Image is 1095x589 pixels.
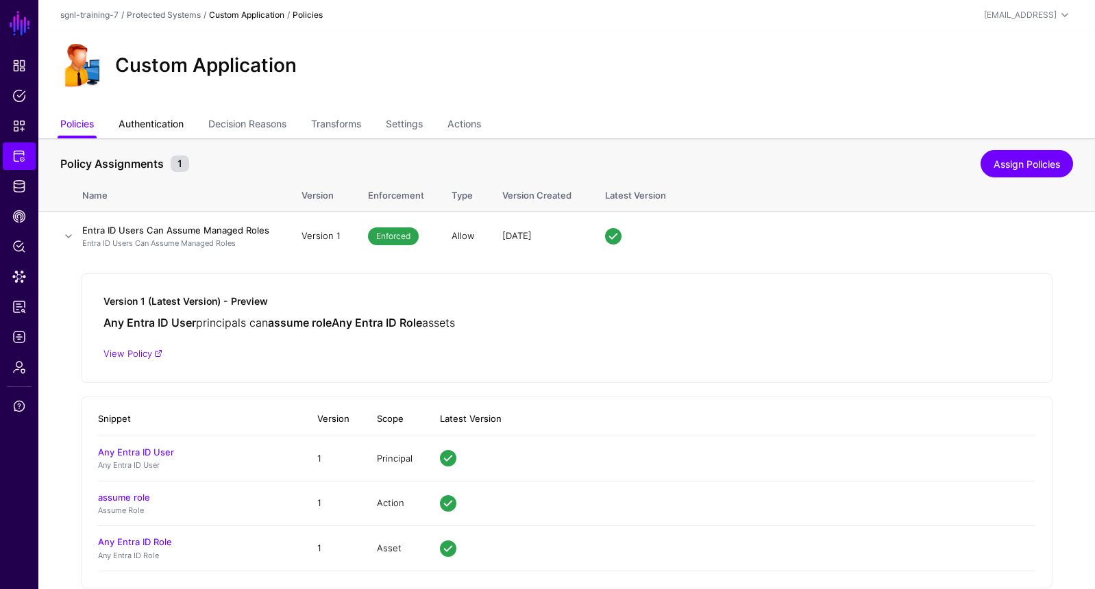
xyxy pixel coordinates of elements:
span: Support [12,399,26,413]
span: Policy Assignments [57,155,167,172]
span: Policy Lens [12,240,26,253]
a: Actions [447,112,481,138]
a: Logs [3,323,36,351]
span: Enforced [368,227,419,245]
span: assets [422,316,455,329]
a: Settings [386,112,423,138]
a: sgnl-training-7 [60,10,119,20]
div: / [284,9,293,21]
div: [EMAIL_ADDRESS] [984,9,1057,21]
th: Version Created [489,175,591,211]
span: Admin [12,360,26,374]
span: Logs [12,330,26,344]
th: Version [288,175,354,211]
a: assume role [98,492,150,503]
a: Data Lens [3,263,36,290]
a: Authentication [119,112,184,138]
strong: Any Entra ID User [103,316,196,329]
a: Transforms [311,112,361,138]
td: 1 [304,436,363,481]
td: Allow [438,211,489,261]
th: Version [304,403,363,436]
strong: Any Entra ID Role [332,316,422,329]
td: 1 [304,526,363,571]
h2: Custom Application [115,54,297,77]
a: Access Reporting [3,293,36,321]
strong: Policies [293,10,323,20]
div: / [119,9,127,21]
p: Any Entra ID User [98,460,290,471]
strong: assume role [268,316,332,329]
a: View Policy [103,348,162,359]
th: Latest Version [426,403,1035,436]
span: principals can [196,316,268,329]
td: Action [363,481,426,526]
a: Dashboard [3,52,36,79]
span: [DATE] [502,230,532,241]
span: Data Lens [12,270,26,284]
a: Assign Policies [981,150,1073,177]
th: Scope [363,403,426,436]
th: Snippet [98,403,304,436]
div: / [201,9,209,21]
a: Protected Systems [3,142,36,170]
a: CAEP Hub [3,203,36,230]
td: Principal [363,436,426,481]
a: SGNL [8,8,32,38]
a: Policies [3,82,36,110]
a: Any Entra ID User [98,447,174,458]
p: Entra ID Users Can Assume Managed Roles [82,238,274,249]
span: Protected Systems [12,149,26,163]
td: Version 1 [288,211,354,261]
h4: Entra ID Users Can Assume Managed Roles [82,224,274,236]
a: Decision Reasons [208,112,286,138]
td: 1 [304,481,363,526]
p: Any Entra ID Role [98,550,290,562]
span: Dashboard [12,59,26,73]
h5: Version 1 (Latest Version) - Preview [103,296,1030,308]
img: svg+xml;base64,PHN2ZyB3aWR0aD0iOTgiIGhlaWdodD0iMTIyIiB2aWV3Qm94PSIwIDAgOTggMTIyIiBmaWxsPSJub25lIi... [60,44,104,88]
p: Assume Role [98,505,290,516]
strong: Custom Application [209,10,284,20]
th: Name [82,175,288,211]
a: Snippets [3,112,36,140]
a: Policy Lens [3,233,36,260]
span: Policies [12,89,26,103]
span: Snippets [12,119,26,133]
th: Enforcement [354,175,438,211]
a: Admin [3,353,36,381]
a: Policies [60,112,94,138]
td: Asset [363,526,426,571]
span: Access Reporting [12,300,26,314]
span: CAEP Hub [12,210,26,223]
th: Type [438,175,489,211]
a: Identity Data Fabric [3,173,36,200]
span: Identity Data Fabric [12,179,26,193]
a: Any Entra ID Role [98,536,172,547]
a: Protected Systems [127,10,201,20]
small: 1 [171,155,189,172]
th: Latest Version [591,175,1095,211]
